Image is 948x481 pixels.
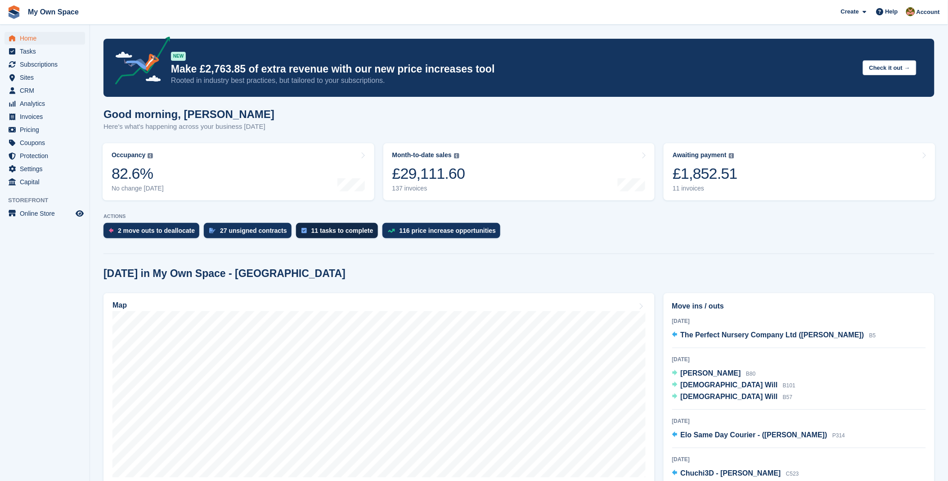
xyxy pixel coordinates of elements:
[885,7,898,16] span: Help
[112,151,145,159] div: Occupancy
[917,8,940,17] span: Account
[672,368,756,380] a: [PERSON_NAME] B80
[392,151,452,159] div: Month-to-date sales
[672,317,926,325] div: [DATE]
[729,153,734,159] img: icon-info-grey-7440780725fd019a000dd9b08b2336e03edf1995a4989e88bcd33f0948082b44.svg
[204,223,296,243] a: 27 unsigned contracts
[103,122,274,132] p: Here's what's happening across your business [DATE]
[672,417,926,425] div: [DATE]
[392,164,465,183] div: £29,111.60
[672,330,876,341] a: The Perfect Nursery Company Ltd ([PERSON_NAME]) B5
[681,469,781,477] span: Chuchi3D - [PERSON_NAME]
[20,123,74,136] span: Pricing
[20,45,74,58] span: Tasks
[74,208,85,219] a: Preview store
[20,58,74,71] span: Subscriptions
[20,150,74,162] span: Protection
[746,371,755,377] span: B80
[4,110,85,123] a: menu
[906,7,915,16] img: Keely Collin
[171,63,856,76] p: Make £2,763.85 of extra revenue with our new price increases tool
[112,164,164,183] div: 82.6%
[20,207,74,220] span: Online Store
[673,185,737,192] div: 11 invoices
[672,391,793,403] a: [DEMOGRAPHIC_DATA] Will B57
[103,108,274,120] h1: Good morning, [PERSON_NAME]
[672,430,845,441] a: Elo Same Day Courier - ([PERSON_NAME]) P314
[382,223,505,243] a: 116 price increase opportunities
[4,58,85,71] a: menu
[20,136,74,149] span: Coupons
[4,176,85,188] a: menu
[783,382,795,389] span: B101
[171,76,856,86] p: Rooted in industry best practices, but tailored to your subscriptions.
[20,32,74,45] span: Home
[392,185,465,192] div: 137 invoices
[103,223,204,243] a: 2 move outs to deallocate
[20,176,74,188] span: Capital
[383,143,655,200] a: Month-to-date sales £29,111.60 137 invoices
[7,5,21,19] img: stora-icon-8386f47178a22dfd0bd8f6a31ec36ba5ce8667c1dd55bd0f319d3a0aa187defe.svg
[311,227,373,234] div: 11 tasks to complete
[108,36,171,88] img: price-adjustments-announcement-icon-8257ccfd72463d97f412b2fc003d46551f7dbcb40ab6d574587a9cd5c0d94...
[681,381,778,389] span: [DEMOGRAPHIC_DATA] Will
[296,223,382,243] a: 11 tasks to complete
[24,5,82,19] a: My Own Space
[112,301,127,309] h2: Map
[103,268,346,280] h2: [DATE] in My Own Space - [GEOGRAPHIC_DATA]
[103,143,374,200] a: Occupancy 82.6% No change [DATE]
[4,71,85,84] a: menu
[4,123,85,136] a: menu
[148,153,153,159] img: icon-info-grey-7440780725fd019a000dd9b08b2336e03edf1995a4989e88bcd33f0948082b44.svg
[209,228,216,233] img: contract_signature_icon-13c848040528278c33f63329250d36e43548de30e8caae1d1a13099fd9432cc5.svg
[672,301,926,312] h2: Move ins / outs
[4,97,85,110] a: menu
[681,331,864,339] span: The Perfect Nursery Company Ltd ([PERSON_NAME])
[103,213,935,219] p: ACTIONS
[20,71,74,84] span: Sites
[454,153,459,159] img: icon-info-grey-7440780725fd019a000dd9b08b2336e03edf1995a4989e88bcd33f0948082b44.svg
[664,143,935,200] a: Awaiting payment £1,852.51 11 invoices
[832,432,845,439] span: P314
[4,150,85,162] a: menu
[841,7,859,16] span: Create
[4,32,85,45] a: menu
[673,164,737,183] div: £1,852.51
[4,45,85,58] a: menu
[171,52,186,61] div: NEW
[20,97,74,110] span: Analytics
[8,196,90,205] span: Storefront
[388,229,395,233] img: price_increase_opportunities-93ffe204e8149a01c8c9dc8f82e8f89637d9d84a8eef4429ea346261dce0b2c0.svg
[4,136,85,149] a: menu
[681,393,778,400] span: [DEMOGRAPHIC_DATA] Will
[863,60,917,75] button: Check it out →
[786,471,799,477] span: C523
[672,380,796,391] a: [DEMOGRAPHIC_DATA] Will B101
[672,455,926,463] div: [DATE]
[20,84,74,97] span: CRM
[112,185,164,192] div: No change [DATE]
[118,227,195,234] div: 2 move outs to deallocate
[673,151,727,159] div: Awaiting payment
[672,355,926,363] div: [DATE]
[4,84,85,97] a: menu
[681,369,741,377] span: [PERSON_NAME]
[783,394,792,400] span: B57
[109,228,113,233] img: move_outs_to_deallocate_icon-f764333ba52eb49d3ac5e1228854f67142a1ed5810a6f6cc68b1a99e826820c5.svg
[672,468,799,480] a: Chuchi3D - [PERSON_NAME] C523
[301,228,307,233] img: task-75834270c22a3079a89374b754ae025e5fb1db73e45f91037f5363f120a921f8.svg
[20,163,74,175] span: Settings
[4,207,85,220] a: menu
[20,110,74,123] span: Invoices
[869,332,876,339] span: B5
[681,431,827,439] span: Elo Same Day Courier - ([PERSON_NAME])
[220,227,287,234] div: 27 unsigned contracts
[400,227,496,234] div: 116 price increase opportunities
[4,163,85,175] a: menu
